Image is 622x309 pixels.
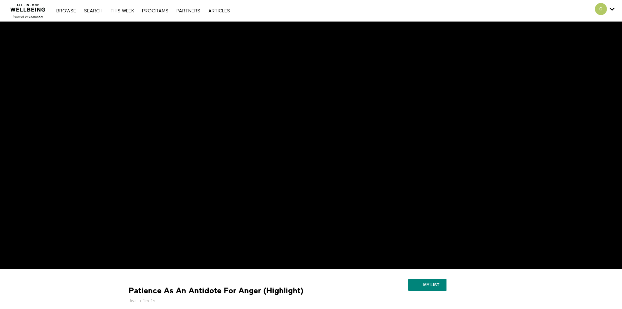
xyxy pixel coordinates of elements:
a: Jiva [129,298,137,304]
a: PARTNERS [173,9,204,13]
strong: Patience As An Antidote For Anger (Highlight) [129,286,303,296]
a: Browse [53,9,79,13]
h5: • 1m 1s [129,298,353,304]
a: PROGRAMS [139,9,172,13]
nav: Primary [53,7,233,14]
button: My list [408,279,446,291]
a: ARTICLES [205,9,233,13]
a: THIS WEEK [107,9,137,13]
a: Search [81,9,106,13]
